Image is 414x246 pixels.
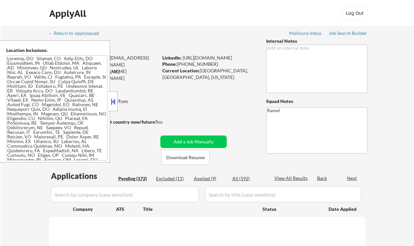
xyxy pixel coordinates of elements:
strong: Current Location: [162,68,200,73]
div: [PHONE_NUMBER] [162,61,255,67]
div: Location Inclusions: [6,47,107,54]
div: Company [73,206,116,212]
div: Applications [51,172,116,180]
div: Pending (172) [118,175,151,182]
div: Next [347,175,357,182]
div: no [157,119,176,125]
input: Search by title (case sensitive) [205,186,361,202]
strong: LinkedIn: [162,55,182,61]
div: Date Applied [329,206,357,212]
div: ApplyAll [49,8,88,19]
a: ← Return to /applysquad [48,31,105,37]
div: Back [317,175,328,182]
a: Job Search Builder [329,31,367,37]
div: All (192) [232,175,265,182]
div: Title [143,206,256,212]
strong: Phone: [162,61,177,67]
div: Squad Notes [266,98,367,105]
input: Search by company (case sensitive) [51,186,199,202]
a: [URL][DOMAIN_NAME] [183,55,232,61]
button: Add a Job Manually [160,135,227,148]
div: Excluded (11) [156,175,189,182]
div: Internal Notes [266,38,367,44]
div: Status [263,203,319,215]
div: Mailslurp Inbox [289,31,322,36]
a: Mailslurp Inbox [289,31,322,37]
div: [GEOGRAPHIC_DATA], [GEOGRAPHIC_DATA], [US_STATE] [162,67,255,80]
div: ← Return to /applysquad [48,31,105,36]
button: Download Resume [161,150,210,165]
div: Applied (9) [194,175,227,182]
div: ATS [116,206,143,212]
button: Log Out [342,7,368,20]
div: Job Search Builder [329,31,367,36]
div: View All Results [274,175,310,182]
